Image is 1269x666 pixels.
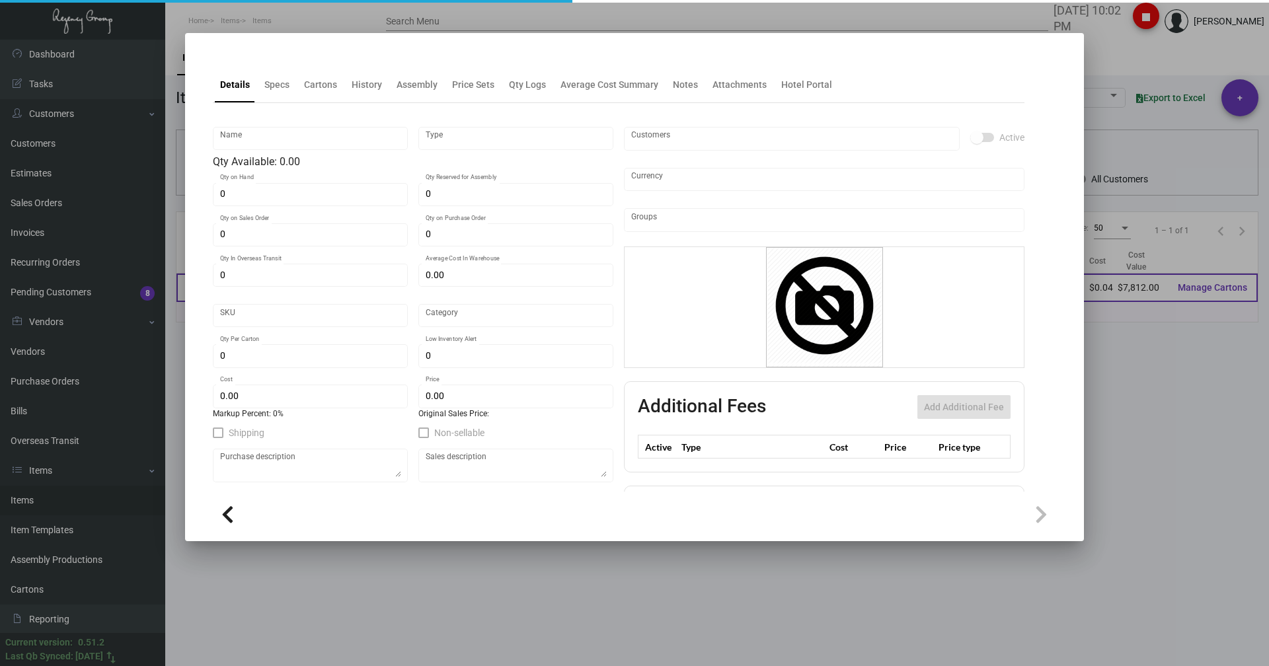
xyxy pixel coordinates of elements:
th: Price [881,435,935,459]
div: Cartons [304,78,337,92]
span: Add Additional Fee [924,402,1004,412]
div: Last Qb Synced: [DATE] [5,649,103,663]
th: Type [678,435,826,459]
button: Add Additional Fee [917,395,1011,419]
div: Notes [673,78,698,92]
div: Qty Logs [509,78,546,92]
span: Non-sellable [434,425,484,441]
div: Specs [264,78,289,92]
div: 0.51.2 [78,636,104,649]
div: Details [220,78,250,92]
div: Qty Available: 0.00 [213,154,613,170]
div: Hotel Portal [781,78,832,92]
div: Attachments [712,78,767,92]
div: Average Cost Summary [560,78,658,92]
th: Cost [826,435,880,459]
div: History [352,78,382,92]
input: Add new.. [631,215,1018,225]
div: Price Sets [452,78,494,92]
span: Shipping [229,425,264,441]
div: Current version: [5,636,73,649]
th: Active [638,435,679,459]
th: Price type [935,435,995,459]
h2: Additional Fees [638,395,766,419]
div: Assembly [397,78,438,92]
input: Add new.. [631,133,953,144]
span: Active [999,129,1024,145]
